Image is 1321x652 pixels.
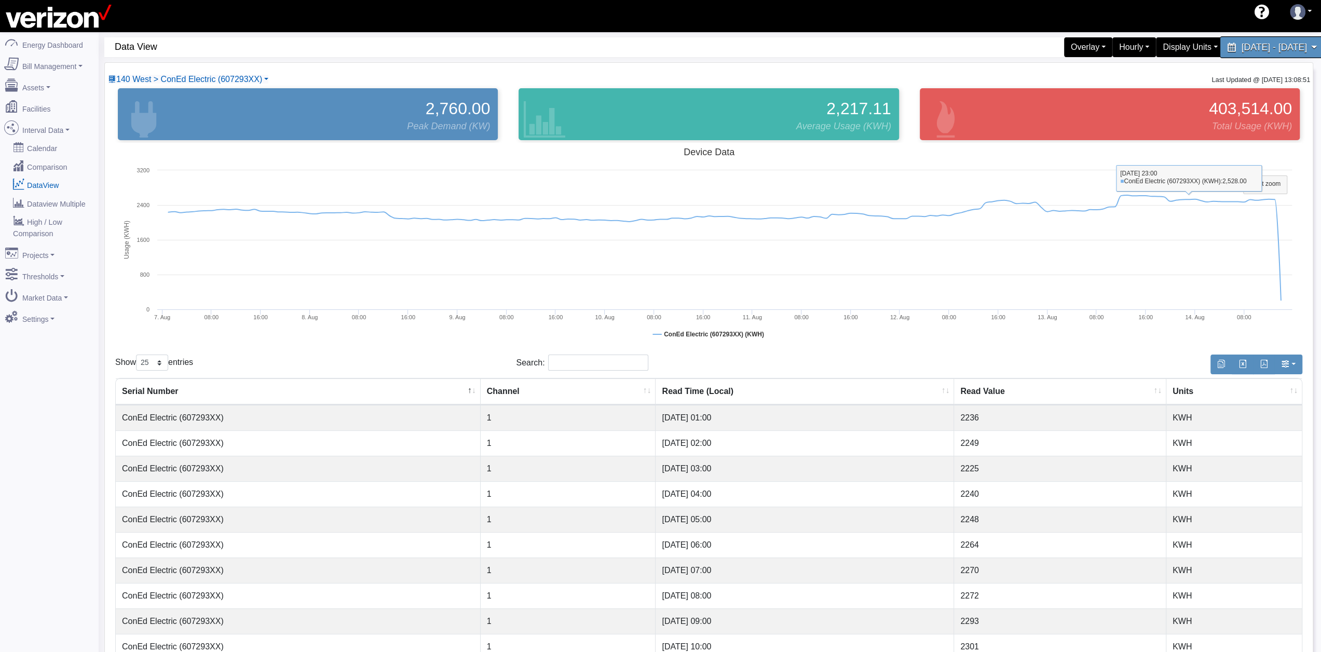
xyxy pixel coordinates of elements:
text: 08:00 [205,314,219,320]
td: ConEd Electric (607293XX) [116,532,481,558]
td: 1 [481,608,656,634]
select: Showentries [136,355,168,371]
td: [DATE] 02:00 [656,430,954,456]
tspan: 7. Aug [154,314,170,320]
img: user-3.svg [1290,4,1305,20]
div: Overlay [1064,37,1112,57]
td: KWH [1166,608,1302,634]
span: 2,217.11 [826,96,891,121]
label: Show entries [115,355,193,371]
span: Peak Demand (KW) [407,119,490,133]
tspan: 12. Aug [890,314,909,320]
td: ConEd Electric (607293XX) [116,608,481,634]
text: 16:00 [696,314,711,320]
label: Search: [516,355,648,371]
text: 08:00 [942,314,956,320]
span: Device List [116,75,262,84]
text: 08:00 [647,314,661,320]
td: KWH [1166,583,1302,608]
tspan: 13. Aug [1038,314,1057,320]
tspan: Reset zoom [1247,180,1281,187]
div: Hourly [1112,37,1156,57]
text: 16:00 [253,314,268,320]
td: 2270 [954,558,1166,583]
td: 1 [481,507,656,532]
td: 1 [481,532,656,558]
span: 403,514.00 [1209,96,1292,121]
div: Display Units [1156,37,1224,57]
th: Read Value : activate to sort column ascending [954,378,1166,405]
text: 08:00 [352,314,366,320]
td: 2248 [954,507,1166,532]
th: Serial Number : activate to sort column descending [116,378,481,405]
td: [DATE] 05:00 [656,507,954,532]
td: [DATE] 01:00 [656,405,954,430]
td: ConEd Electric (607293XX) [116,405,481,430]
td: KWH [1166,532,1302,558]
td: 1 [481,558,656,583]
tspan: 14. Aug [1185,314,1204,320]
td: ConEd Electric (607293XX) [116,481,481,507]
td: KWH [1166,481,1302,507]
td: 2293 [954,608,1166,634]
tspan: 10. Aug [595,314,614,320]
text: 3200 [137,167,149,173]
text: 800 [140,271,149,278]
text: 16:00 [1138,314,1153,320]
text: 16:00 [549,314,563,320]
tspan: 11. Aug [743,314,762,320]
tspan: 8. Aug [302,314,318,320]
td: [DATE] 08:00 [656,583,954,608]
button: Copy to clipboard [1210,355,1232,374]
tspan: Device Data [684,147,735,157]
td: 1 [481,456,656,481]
td: 1 [481,405,656,430]
span: [DATE] - [DATE] [1241,42,1306,52]
span: Data View [115,37,714,57]
td: ConEd Electric (607293XX) [116,430,481,456]
td: [DATE] 04:00 [656,481,954,507]
td: [DATE] 07:00 [656,558,954,583]
td: 1 [481,430,656,456]
a: 140 West > ConEd Electric (607293XX) [108,75,268,84]
text: 16:00 [991,314,1005,320]
td: KWH [1166,430,1302,456]
td: 1 [481,583,656,608]
th: Read Time (Local) : activate to sort column ascending [656,378,954,405]
td: KWH [1166,558,1302,583]
th: Channel : activate to sort column ascending [481,378,656,405]
td: ConEd Electric (607293XX) [116,456,481,481]
td: ConEd Electric (607293XX) [116,558,481,583]
td: [DATE] 03:00 [656,456,954,481]
text: 16:00 [843,314,858,320]
text: 08:00 [1237,314,1251,320]
th: Units : activate to sort column ascending [1166,378,1302,405]
td: [DATE] 06:00 [656,532,954,558]
td: 1 [481,481,656,507]
text: 2400 [137,202,149,208]
text: 1600 [137,237,149,243]
button: Show/Hide Columns [1274,355,1302,374]
td: 2236 [954,405,1166,430]
td: [DATE] 09:00 [656,608,954,634]
small: Last Updated @ [DATE] 13:08:51 [1211,76,1310,84]
text: 16:00 [401,314,415,320]
span: 2,760.00 [426,96,491,121]
td: ConEd Electric (607293XX) [116,583,481,608]
span: Total Usage (KWH) [1212,119,1292,133]
td: KWH [1166,507,1302,532]
td: KWH [1166,456,1302,481]
button: Generate PDF [1253,355,1275,374]
td: 2264 [954,532,1166,558]
button: Export to Excel [1232,355,1254,374]
text: 08:00 [794,314,809,320]
tspan: ConEd Electric (607293XX) (KWH) [664,331,764,338]
tspan: Usage (KWH) [123,221,130,259]
td: 2240 [954,481,1166,507]
td: ConEd Electric (607293XX) [116,507,481,532]
span: Average Usage (KWH) [796,119,891,133]
td: 2225 [954,456,1166,481]
td: KWH [1166,405,1302,430]
tspan: 9. Aug [449,314,465,320]
text: 08:00 [1090,314,1104,320]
